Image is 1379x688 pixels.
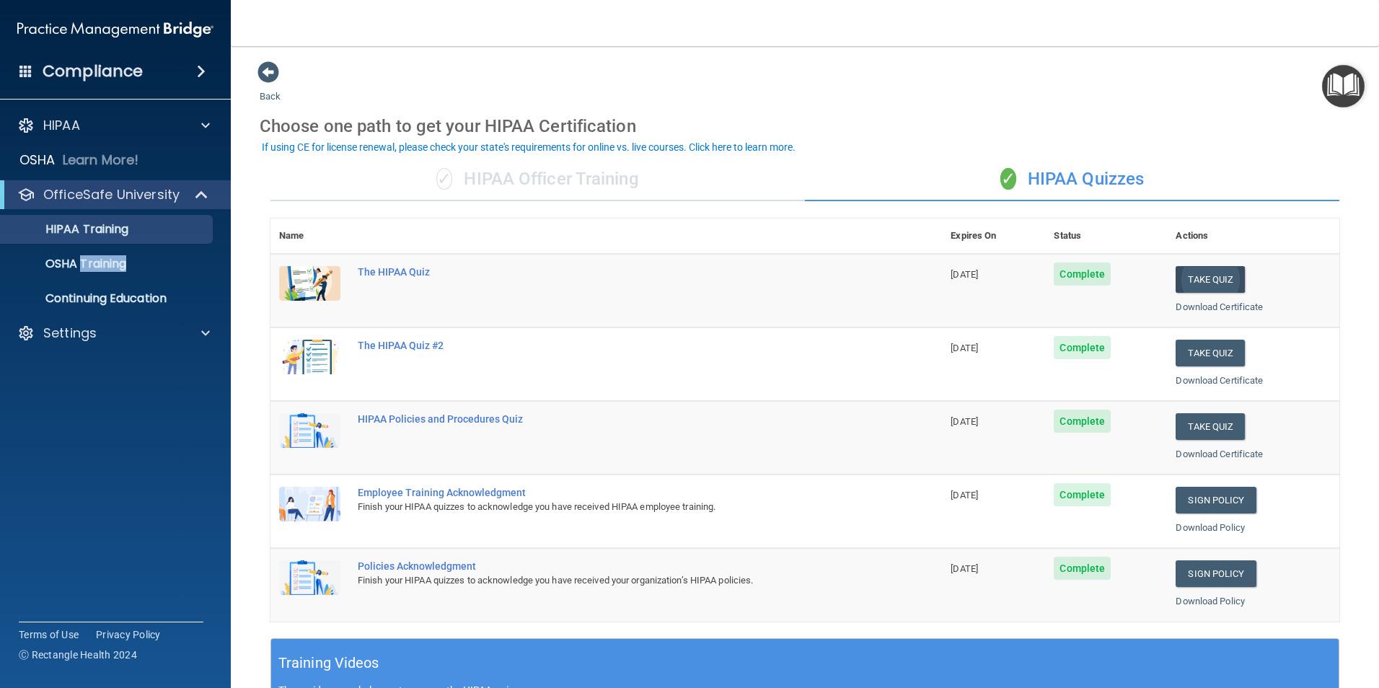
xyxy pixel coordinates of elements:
[1054,483,1111,506] span: Complete
[96,627,161,642] a: Privacy Policy
[260,140,798,154] button: If using CE for license renewal, please check your state's requirements for online vs. live cours...
[951,269,978,280] span: [DATE]
[358,340,870,351] div: The HIPAA Quiz #2
[43,61,143,81] h4: Compliance
[358,413,870,425] div: HIPAA Policies and Procedures Quiz
[63,151,139,169] p: Learn More!
[1176,375,1263,386] a: Download Certificate
[270,219,349,254] th: Name
[951,563,978,574] span: [DATE]
[43,117,80,134] p: HIPAA
[1129,586,1362,643] iframe: Drift Widget Chat Controller
[1176,449,1263,459] a: Download Certificate
[260,105,1350,147] div: Choose one path to get your HIPAA Certification
[1045,219,1167,254] th: Status
[1167,219,1339,254] th: Actions
[1176,560,1256,587] a: Sign Policy
[278,650,379,676] h5: Training Videos
[951,416,978,427] span: [DATE]
[1176,413,1245,440] button: Take Quiz
[17,186,209,203] a: OfficeSafe University
[43,186,180,203] p: OfficeSafe University
[1322,65,1365,107] button: Open Resource Center
[19,627,79,642] a: Terms of Use
[1054,557,1111,580] span: Complete
[951,343,978,353] span: [DATE]
[262,142,796,152] div: If using CE for license renewal, please check your state's requirements for online vs. live cours...
[1176,340,1245,366] button: Take Quiz
[436,168,452,190] span: ✓
[17,15,213,44] img: PMB logo
[1054,263,1111,286] span: Complete
[358,266,870,278] div: The HIPAA Quiz
[17,117,210,134] a: HIPAA
[358,487,870,498] div: Employee Training Acknowledgment
[1000,168,1016,190] span: ✓
[805,158,1339,201] div: HIPAA Quizzes
[1054,410,1111,433] span: Complete
[19,151,56,169] p: OSHA
[358,560,870,572] div: Policies Acknowledgment
[942,219,1045,254] th: Expires On
[1054,336,1111,359] span: Complete
[1176,522,1245,533] a: Download Policy
[358,498,870,516] div: Finish your HIPAA quizzes to acknowledge you have received HIPAA employee training.
[270,158,805,201] div: HIPAA Officer Training
[9,291,206,306] p: Continuing Education
[260,74,281,102] a: Back
[17,325,210,342] a: Settings
[43,325,97,342] p: Settings
[19,648,137,662] span: Ⓒ Rectangle Health 2024
[1176,487,1256,513] a: Sign Policy
[358,572,870,589] div: Finish your HIPAA quizzes to acknowledge you have received your organization’s HIPAA policies.
[1176,266,1245,293] button: Take Quiz
[9,222,128,237] p: HIPAA Training
[1176,301,1263,312] a: Download Certificate
[9,257,126,271] p: OSHA Training
[951,490,978,500] span: [DATE]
